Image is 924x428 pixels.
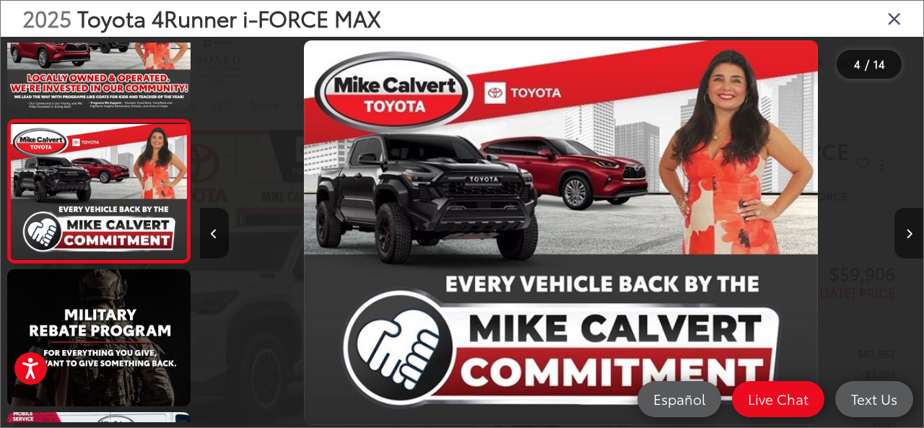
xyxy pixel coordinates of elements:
a: Live Chat [732,381,824,417]
button: Previous image [200,208,229,258]
span: 4 [854,56,860,71]
button: Next image [894,208,923,258]
img: 2025 Toyota 4Runner i-FORCE MAX TRD Off-Road Premium i-FORCE MAX [9,123,188,258]
img: 2025 Toyota 4Runner i-FORCE MAX TRD Off-Road Premium i-FORCE MAX [304,40,818,426]
span: Text Us [844,390,905,408]
div: 2025 Toyota 4Runner i-FORCE MAX TRD Off-Road Premium i-FORCE MAX 3 [199,40,923,426]
span: Toyota 4Runner i-FORCE MAX [77,2,381,33]
span: Live Chat [741,390,816,408]
span: 2025 [22,2,71,33]
span: Español [646,390,712,408]
span: / [863,59,871,69]
a: Español [637,381,721,417]
span: 14 [873,56,885,71]
i: Close gallery [887,9,902,27]
a: Text Us [835,381,913,417]
img: 2025 Toyota 4Runner i-FORCE MAX TRD Off-Road Premium i-FORCE MAX [5,268,192,408]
